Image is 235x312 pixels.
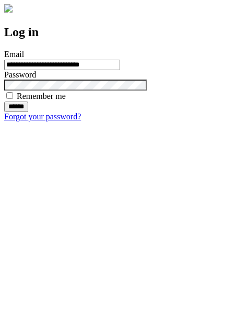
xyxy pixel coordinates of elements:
[4,50,24,59] label: Email
[4,25,231,39] h2: Log in
[4,4,13,13] img: logo-4e3dc11c47720685a147b03b5a06dd966a58ff35d612b21f08c02c0306f2b779.png
[17,92,66,101] label: Remember me
[4,112,81,121] a: Forgot your password?
[4,70,36,79] label: Password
